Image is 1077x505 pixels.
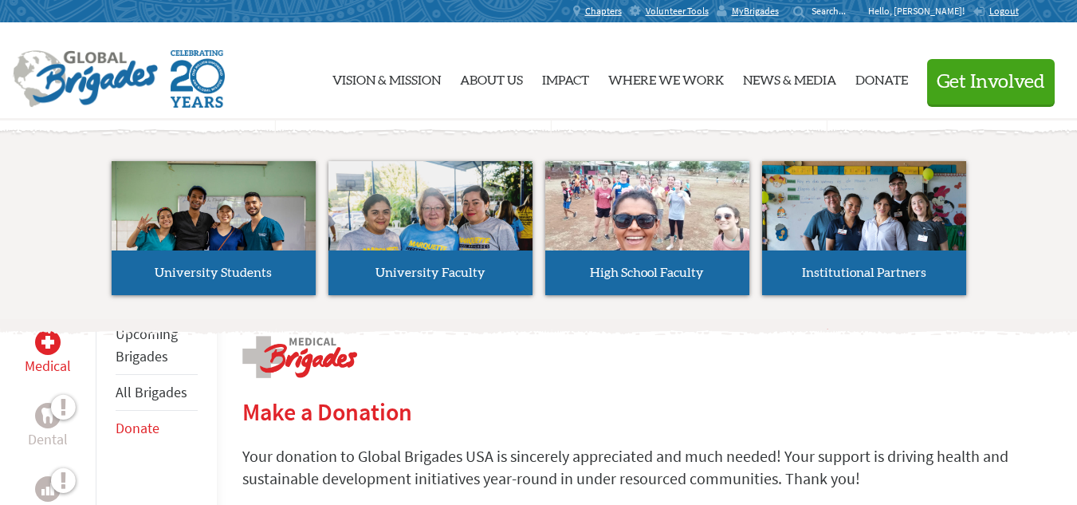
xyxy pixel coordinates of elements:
a: News & Media [743,36,836,119]
span: MyBrigades [732,5,779,18]
a: MedicalMedical [25,329,71,377]
div: Medical [35,329,61,355]
img: Medical [41,336,54,349]
span: High School Faculty [590,266,704,279]
span: Get Involved [937,73,1045,92]
a: Vision & Mission [332,36,441,119]
img: logo-medical.png [242,336,357,378]
span: Chapters [585,5,622,18]
span: Institutional Partners [802,266,926,279]
span: University Faculty [375,266,485,279]
p: Medical [25,355,71,377]
img: Global Brigades Celebrating 20 Years [171,50,225,108]
a: DentalDental [28,403,68,451]
img: Business [41,483,54,495]
h2: Make a Donation [242,397,1051,426]
li: Donate [116,411,198,446]
img: menu_brigades_submenu_4.jpg [762,161,966,298]
img: Dental [41,408,54,423]
a: All Brigades [116,383,187,401]
img: menu_brigades_submenu_2.jpg [328,161,533,298]
a: Donate [116,419,159,437]
a: Impact [542,36,589,119]
a: High School Faculty [545,161,749,295]
span: University Students [155,266,272,279]
p: Your donation to Global Brigades USA is sincerely appreciated and much needed! Your support is dr... [242,445,1051,490]
p: Hello, [PERSON_NAME]! [868,5,973,18]
a: University Students [112,161,316,295]
a: University Faculty [328,161,533,295]
a: Logout [973,5,1019,18]
div: Dental [35,403,61,428]
img: menu_brigades_submenu_1.jpg [112,161,316,298]
input: Search... [812,5,857,17]
span: Volunteer Tools [646,5,709,18]
p: Dental [28,428,68,451]
li: All Brigades [116,375,198,411]
span: Logout [989,5,1019,17]
img: Global Brigades Logo [13,50,158,108]
div: Business [35,476,61,502]
img: menu_brigades_submenu_3.jpg [545,161,749,261]
button: Get Involved [927,59,1055,105]
li: Upcoming Brigades [116,317,198,375]
a: About Us [460,36,523,119]
a: Where We Work [608,36,724,119]
a: Institutional Partners [762,161,966,295]
a: Donate [855,36,908,119]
